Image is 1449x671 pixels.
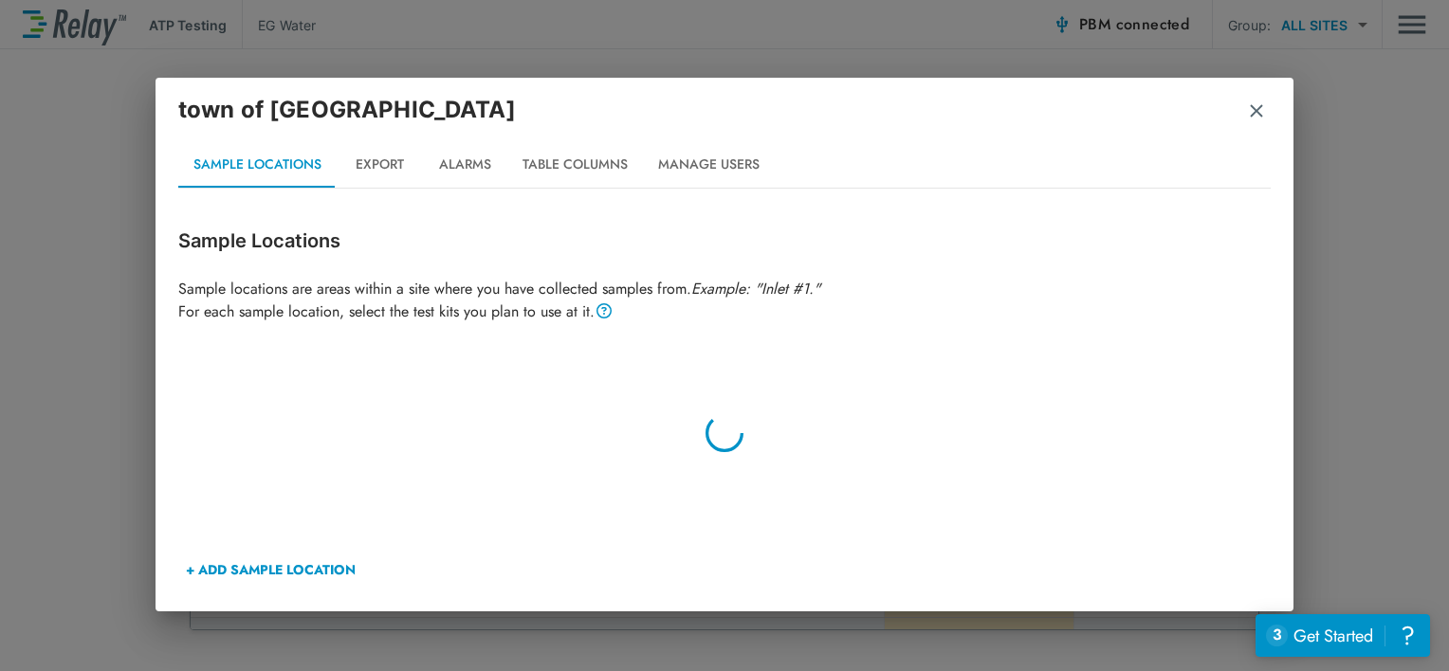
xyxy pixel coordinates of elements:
[422,142,507,188] button: Alarms
[507,142,643,188] button: Table Columns
[178,547,363,592] button: + ADD SAMPLE LOCATION
[691,278,820,299] em: Example: "Inlet #1."
[178,278,1271,323] p: Sample locations are areas within a site where you have collected samples from. For each sample l...
[178,93,516,127] p: town of [GEOGRAPHIC_DATA]
[178,142,337,188] button: Sample Locations
[178,227,1271,255] p: Sample Locations
[643,142,775,188] button: Manage Users
[1256,614,1430,657] iframe: Resource center
[337,142,422,188] button: Export
[1247,101,1266,120] img: Remove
